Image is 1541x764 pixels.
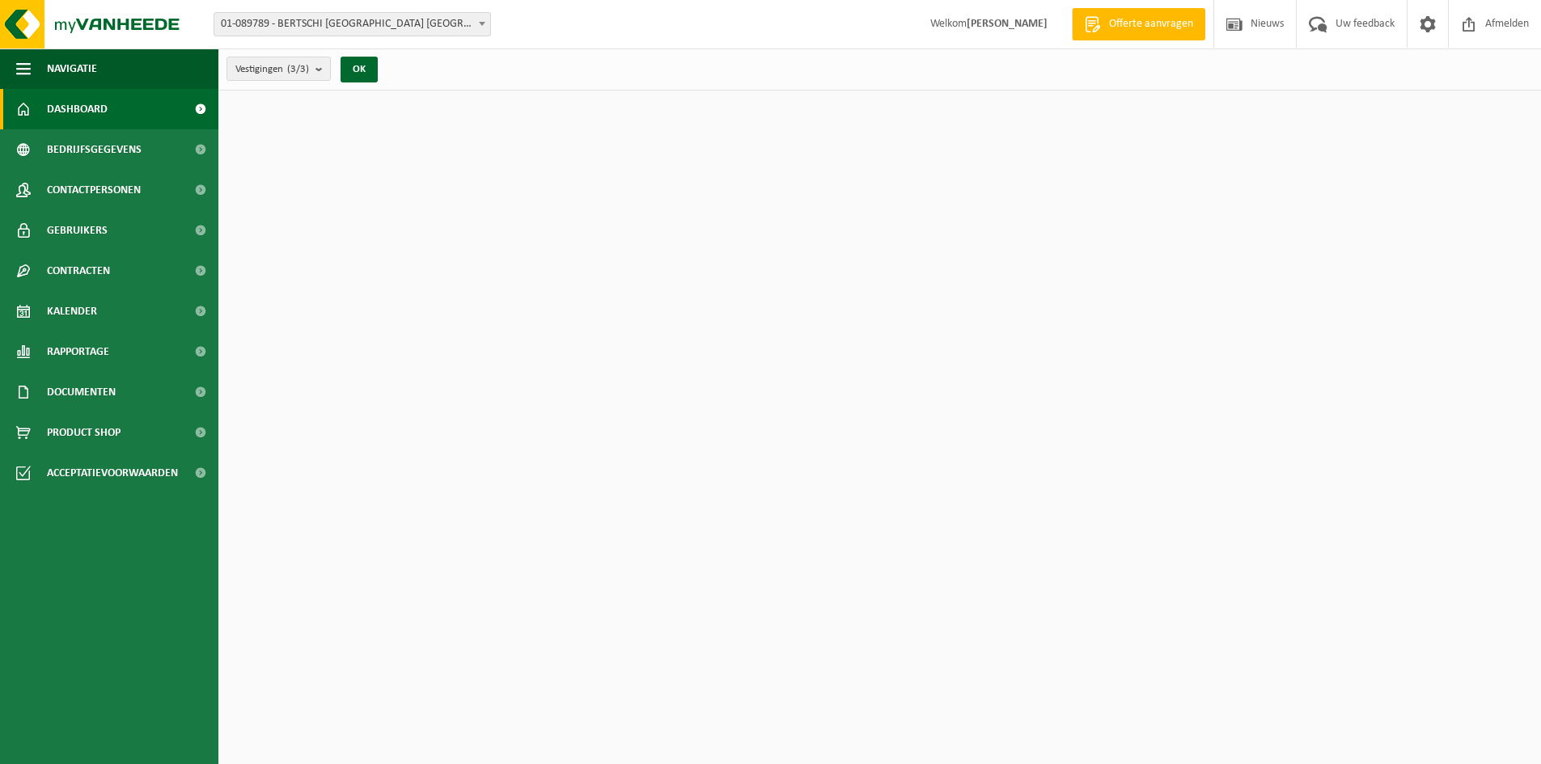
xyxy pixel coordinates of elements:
span: Offerte aanvragen [1105,16,1197,32]
button: OK [341,57,378,82]
span: Product Shop [47,412,121,453]
strong: [PERSON_NAME] [967,18,1048,30]
span: Contracten [47,251,110,291]
span: 01-089789 - BERTSCHI BELGIUM NV - ANTWERPEN [214,13,490,36]
button: Vestigingen(3/3) [226,57,331,81]
span: Rapportage [47,331,109,372]
span: Gebruikers [47,210,108,251]
span: Acceptatievoorwaarden [47,453,178,493]
a: Offerte aanvragen [1072,8,1205,40]
span: Documenten [47,372,116,412]
span: Vestigingen [235,57,309,82]
count: (3/3) [287,64,309,74]
span: Bedrijfsgegevens [47,129,142,170]
span: Contactpersonen [47,170,141,210]
span: Navigatie [47,49,97,89]
span: Kalender [47,291,97,331]
span: Dashboard [47,89,108,129]
span: 01-089789 - BERTSCHI BELGIUM NV - ANTWERPEN [214,12,491,36]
